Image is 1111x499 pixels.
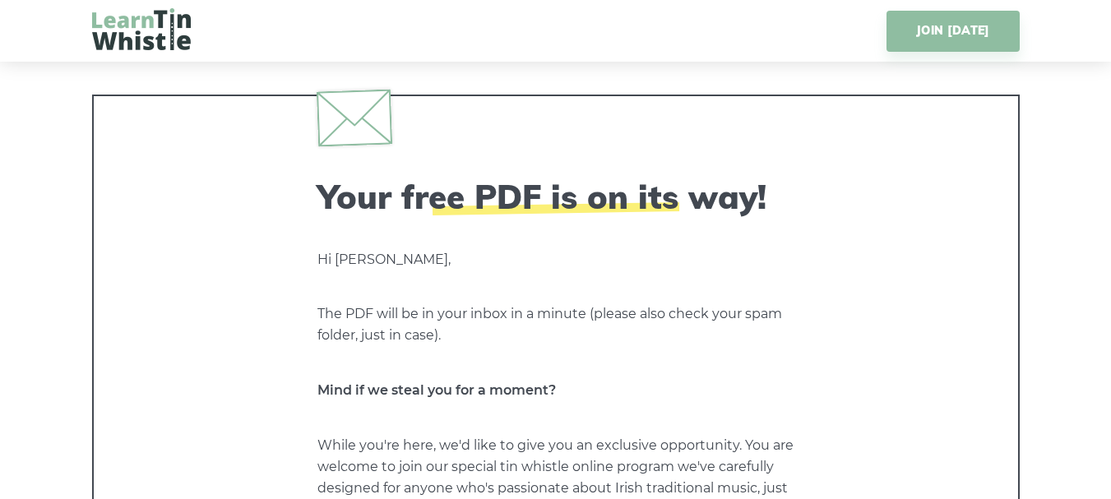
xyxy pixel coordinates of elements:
h2: Your free PDF is on its way! [317,177,794,216]
strong: Mind if we steal you for a moment? [317,382,556,398]
a: JOIN [DATE] [886,11,1019,52]
img: envelope.svg [316,89,391,146]
p: The PDF will be in your inbox in a minute (please also check your spam folder, just in case). [317,303,794,346]
p: Hi [PERSON_NAME], [317,249,794,270]
img: LearnTinWhistle.com [92,8,191,50]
